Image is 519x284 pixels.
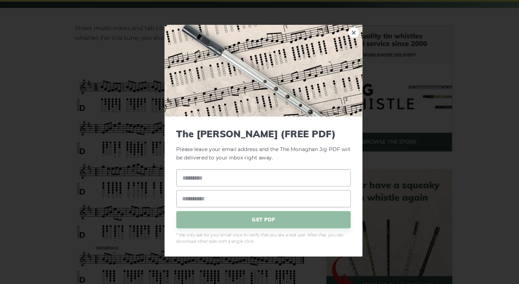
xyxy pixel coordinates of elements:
span: The [PERSON_NAME] (FREE PDF) [180,131,339,141]
span: GET PDF [180,206,339,222]
p: Please leave your email address and the The Monaghan Jig PDF will be delivered to your inbox righ... [180,131,339,161]
span: * We only ask for your email once to verify that you are a real user. After that, you can downloa... [180,225,339,237]
img: Tin Whistle Tab Preview [169,36,350,120]
a: × [337,38,347,48]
